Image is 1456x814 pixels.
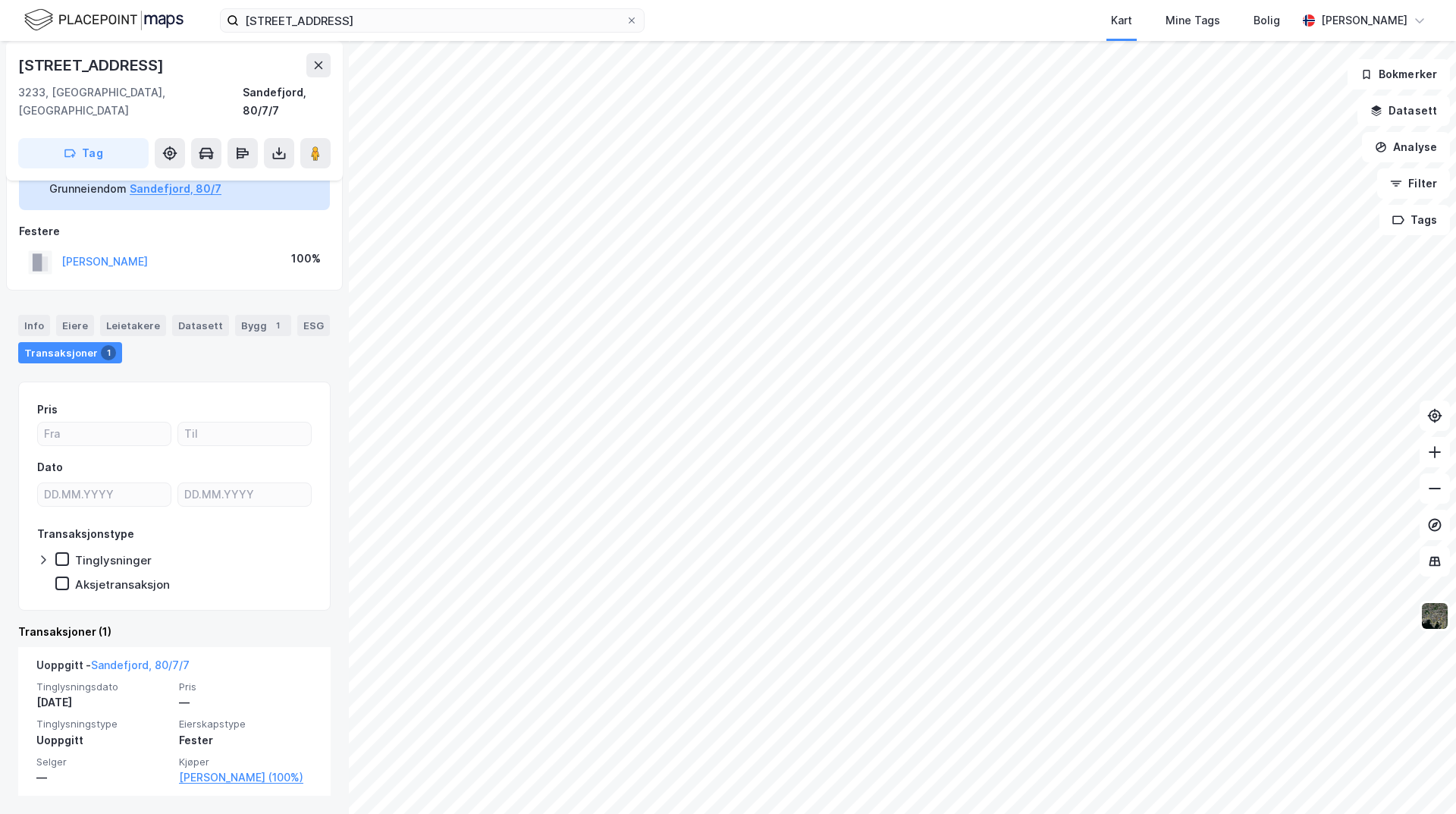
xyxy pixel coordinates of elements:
[38,483,171,506] input: DD.MM.YYYY
[235,315,291,336] div: Bygg
[18,315,50,336] div: Info
[18,83,243,120] div: 3233, [GEOGRAPHIC_DATA], [GEOGRAPHIC_DATA]
[18,623,331,641] div: Transaksjoner (1)
[1379,205,1450,235] button: Tags
[100,315,166,336] div: Leietakere
[36,693,170,712] div: [DATE]
[1348,59,1450,90] button: Bokmerker
[1380,741,1456,814] div: Kontrollprogram for chat
[1166,11,1220,30] div: Mine Tags
[37,458,63,476] div: Dato
[1111,11,1132,30] div: Kart
[101,345,116,360] div: 1
[1380,741,1456,814] iframe: Chat Widget
[36,768,170,787] div: —
[36,656,190,680] div: Uoppgitt -
[179,680,312,693] span: Pris
[37,401,58,419] div: Pris
[1377,168,1450,199] button: Filter
[1362,132,1450,162] button: Analyse
[75,553,152,567] div: Tinglysninger
[291,250,321,268] div: 100%
[91,658,190,671] a: Sandefjord, 80/7/7
[1357,96,1450,126] button: Datasett
[36,718,170,731] span: Tinglysningstype
[179,768,312,787] a: [PERSON_NAME] (100%)
[1254,11,1280,30] div: Bolig
[179,693,312,712] div: —
[75,577,170,592] div: Aksjetransaksjon
[1420,602,1449,630] img: 9k=
[37,525,134,543] div: Transaksjonstype
[179,718,312,731] span: Eierskapstype
[172,315,229,336] div: Datasett
[36,731,170,750] div: Uoppgitt
[19,222,330,240] div: Festere
[179,731,312,750] div: Fester
[49,180,127,198] div: Grunneiendom
[130,180,221,198] button: Sandefjord, 80/7
[38,423,171,445] input: Fra
[36,680,170,693] span: Tinglysningsdato
[36,756,170,768] span: Selger
[270,318,285,333] div: 1
[179,756,312,768] span: Kjøper
[297,315,330,336] div: ESG
[178,423,311,445] input: Til
[18,342,122,363] div: Transaksjoner
[24,7,184,33] img: logo.f888ab2527a4732fd821a326f86c7f29.svg
[243,83,331,120] div: Sandefjord, 80/7/7
[178,483,311,506] input: DD.MM.YYYY
[18,138,149,168] button: Tag
[18,53,167,77] div: [STREET_ADDRESS]
[1321,11,1407,30] div: [PERSON_NAME]
[56,315,94,336] div: Eiere
[239,9,626,32] input: Søk på adresse, matrikkel, gårdeiere, leietakere eller personer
